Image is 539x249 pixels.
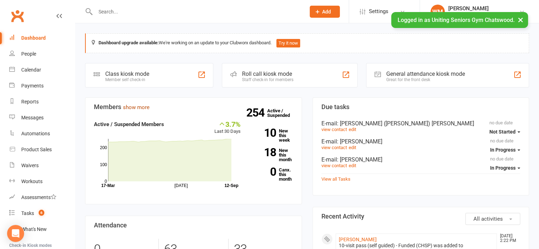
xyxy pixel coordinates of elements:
span: Logged in as Uniting Seniors Gym Chatswood. [398,17,515,23]
div: E-mail [321,156,521,163]
div: Last 30 Days [214,120,241,135]
a: edit [349,145,356,150]
a: edit [349,163,356,168]
div: Staff check-in for members [242,77,293,82]
h3: Recent Activity [321,213,521,220]
div: Product Sales [21,147,52,152]
a: Reports [9,94,75,110]
div: Automations [21,131,50,136]
span: All activities [473,216,503,222]
span: : [PERSON_NAME] [337,156,382,163]
div: Assessments [21,194,56,200]
span: In Progress [490,165,516,171]
a: edit [349,127,356,132]
a: view contact [321,145,347,150]
strong: 0 [251,166,276,177]
button: In Progress [490,143,520,156]
div: We're working on an update to your Clubworx dashboard. [85,33,529,53]
div: Great for the front desk [386,77,465,82]
div: [PERSON_NAME] [448,5,519,12]
strong: 18 [251,147,276,158]
a: Waivers [9,158,75,174]
strong: Active / Suspended Members [94,121,164,128]
button: Try it now [276,39,300,47]
strong: Dashboard upgrade available: [99,40,159,45]
a: Product Sales [9,142,75,158]
input: Search... [93,7,301,17]
h3: Attendance [94,222,293,229]
strong: 10 [251,128,276,138]
button: Add [310,6,340,18]
a: 0Canx. this month [251,168,293,181]
div: General attendance kiosk mode [386,70,465,77]
div: People [21,51,36,57]
div: E-mail [321,138,521,145]
a: People [9,46,75,62]
span: Settings [369,4,388,19]
a: Tasks 6 [9,205,75,221]
h3: Due tasks [321,103,521,111]
a: 18New this month [251,148,293,162]
a: [PERSON_NAME] [339,237,377,242]
div: Roll call kiosk mode [242,70,293,77]
a: 10New this week [251,129,293,142]
span: 6 [39,210,44,216]
a: view contact [321,163,347,168]
time: [DATE] 2:22 PM [496,234,520,243]
span: Not Started [489,129,516,135]
div: Tasks [21,210,34,216]
div: WM [431,5,445,19]
button: Not Started [489,125,520,138]
h3: Members [94,103,293,111]
a: Payments [9,78,75,94]
div: Payments [21,83,44,89]
a: Automations [9,126,75,142]
a: view contact [321,127,347,132]
a: View all Tasks [321,176,350,182]
button: All activities [465,213,520,225]
span: : [PERSON_NAME] [337,138,382,145]
div: What's New [21,226,47,232]
span: : [PERSON_NAME] ([PERSON_NAME]) [PERSON_NAME] [337,120,474,127]
div: 3.7% [214,120,241,128]
div: Dashboard [21,35,46,41]
div: Waivers [21,163,39,168]
a: 254Active / Suspended [267,103,298,123]
a: Calendar [9,62,75,78]
div: Calendar [21,67,41,73]
div: Uniting Seniors Gym Chatswood [448,12,519,18]
a: Dashboard [9,30,75,46]
a: show more [123,104,150,111]
span: In Progress [490,147,516,153]
div: Member self check-in [105,77,149,82]
button: In Progress [490,162,520,174]
span: Add [322,9,331,15]
div: Workouts [21,179,43,184]
a: Assessments [9,189,75,205]
a: Messages [9,110,75,126]
div: Messages [21,115,44,120]
a: Workouts [9,174,75,189]
a: Clubworx [9,7,26,25]
div: E-mail [321,120,521,127]
div: Class kiosk mode [105,70,149,77]
button: × [514,12,527,27]
div: Open Intercom Messenger [7,225,24,242]
strong: 254 [246,107,267,118]
div: Reports [21,99,39,104]
a: What's New [9,221,75,237]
